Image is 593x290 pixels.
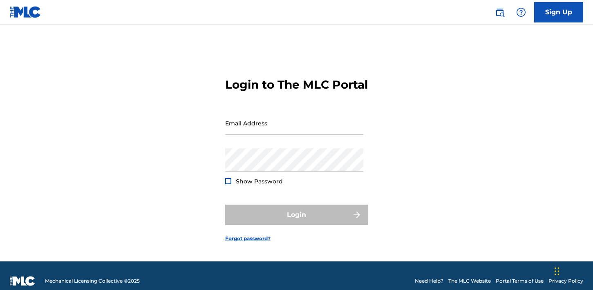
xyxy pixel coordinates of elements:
[513,4,529,20] div: Help
[548,277,583,285] a: Privacy Policy
[225,78,368,92] h3: Login to The MLC Portal
[516,7,526,17] img: help
[534,2,583,22] a: Sign Up
[10,276,35,286] img: logo
[415,277,443,285] a: Need Help?
[495,7,505,17] img: search
[225,235,271,242] a: Forgot password?
[555,259,559,283] div: Drag
[552,251,593,290] iframe: Chat Widget
[236,178,283,185] span: Show Password
[45,277,140,285] span: Mechanical Licensing Collective © 2025
[496,277,544,285] a: Portal Terms of Use
[10,6,41,18] img: MLC Logo
[448,277,491,285] a: The MLC Website
[492,4,508,20] a: Public Search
